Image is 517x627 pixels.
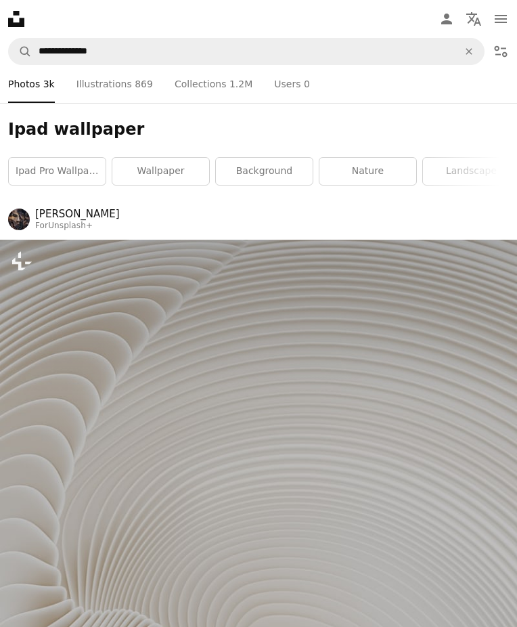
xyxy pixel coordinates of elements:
[304,77,310,91] span: 0
[175,65,252,103] a: Collections 1.2M
[76,65,153,103] a: Illustrations 869
[135,77,153,91] span: 869
[48,221,93,230] a: Unsplash+
[8,38,485,65] form: Find visuals sitewide
[460,5,487,33] button: Language
[35,221,120,232] div: For
[8,11,24,27] a: Home — Unsplash
[8,209,30,230] img: Go to Pawel Czerwinski's profile
[35,207,120,221] a: [PERSON_NAME]
[216,158,313,185] a: background
[487,38,514,65] button: Filters
[454,39,484,64] button: Clear
[433,5,460,33] a: Log in / Sign up
[319,158,416,185] a: nature
[112,158,209,185] a: wallpaper
[274,65,310,103] a: Users 0
[487,5,514,33] button: Menu
[229,77,252,91] span: 1.2M
[9,158,106,185] a: ipad pro wallpaper
[8,119,509,141] h1: Ipad wallpaper
[9,39,32,64] button: Search Unsplash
